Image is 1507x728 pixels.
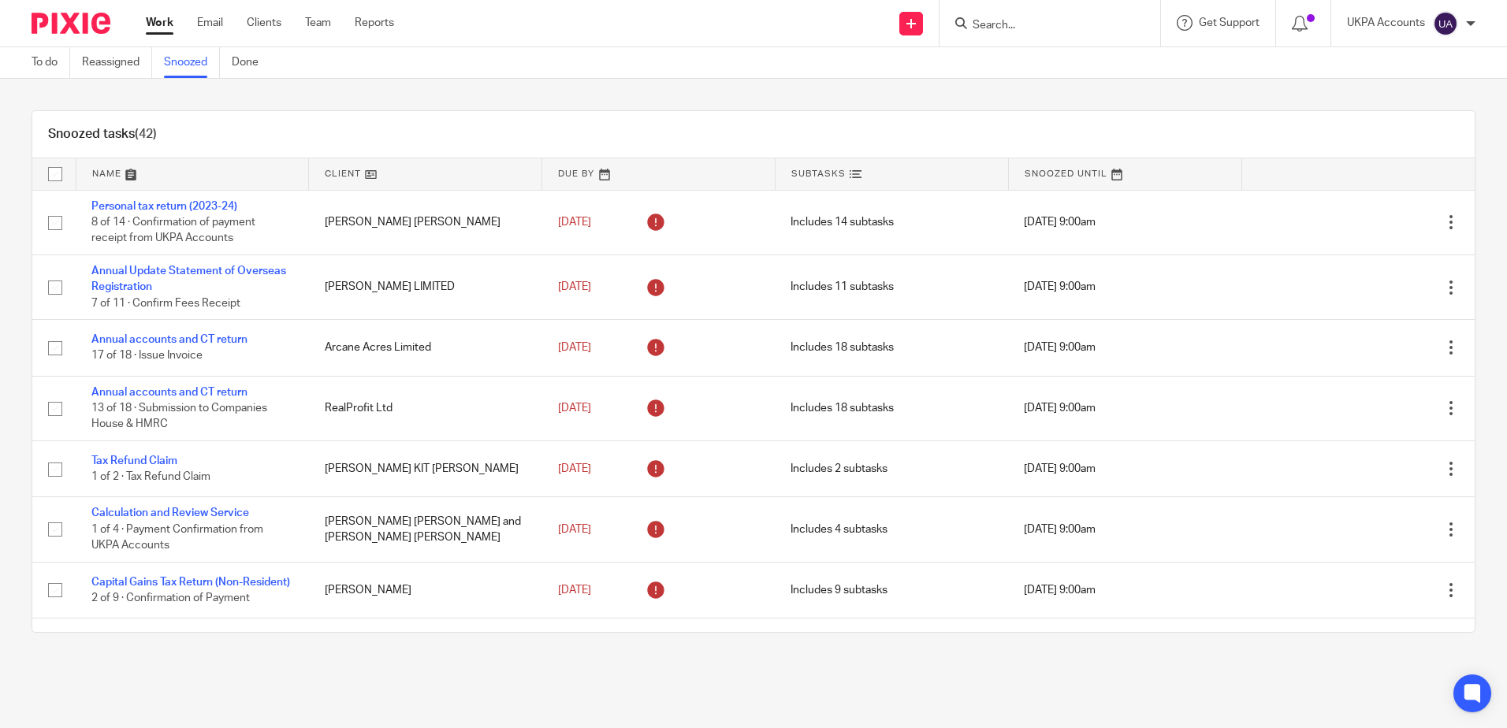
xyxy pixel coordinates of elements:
[791,403,894,414] span: Includes 18 subtasks
[1347,15,1425,31] p: UKPA Accounts
[32,47,70,78] a: To do
[91,455,177,466] a: Tax Refund Claim
[791,463,887,474] span: Includes 2 subtasks
[91,298,240,309] span: 7 of 11 · Confirm Fees Receipt
[91,471,210,482] span: 1 of 2 · Tax Refund Claim
[1024,282,1096,293] span: [DATE] 9:00am
[91,266,286,292] a: Annual Update Statement of Overseas Registration
[305,15,331,31] a: Team
[1024,217,1096,228] span: [DATE] 9:00am
[309,441,542,497] td: [PERSON_NAME] KIT [PERSON_NAME]
[1433,11,1458,36] img: svg%3E
[558,342,591,353] span: [DATE]
[91,592,250,604] span: 2 of 9 · Confirmation of Payment
[91,351,203,362] span: 17 of 18 · Issue Invoice
[791,342,894,353] span: Includes 18 subtasks
[1024,463,1096,474] span: [DATE] 9:00am
[791,585,887,596] span: Includes 9 subtasks
[232,47,270,78] a: Done
[91,524,263,552] span: 1 of 4 · Payment Confirmation from UKPA Accounts
[309,320,542,376] td: Arcane Acres Limited
[247,15,281,31] a: Clients
[309,497,542,562] td: [PERSON_NAME] [PERSON_NAME] and [PERSON_NAME] [PERSON_NAME]
[791,282,894,293] span: Includes 11 subtasks
[558,524,591,535] span: [DATE]
[791,169,846,178] span: Subtasks
[791,217,894,228] span: Includes 14 subtasks
[82,47,152,78] a: Reassigned
[197,15,223,31] a: Email
[135,128,157,140] span: (42)
[558,281,591,292] span: [DATE]
[1024,342,1096,353] span: [DATE] 9:00am
[309,254,542,319] td: [PERSON_NAME] LIMITED
[1024,524,1096,535] span: [DATE] 9:00am
[91,403,267,430] span: 13 of 18 · Submission to Companies House & HMRC
[791,524,887,535] span: Includes 4 subtasks
[91,387,247,398] a: Annual accounts and CT return
[558,585,591,596] span: [DATE]
[1024,403,1096,414] span: [DATE] 9:00am
[558,403,591,414] span: [DATE]
[48,126,157,143] h1: Snoozed tasks
[309,190,542,254] td: [PERSON_NAME] [PERSON_NAME]
[309,376,542,440] td: RealProfit Ltd
[1199,17,1260,28] span: Get Support
[91,507,249,518] a: Calculation and Review Service
[1024,585,1096,596] span: [DATE] 9:00am
[91,217,255,244] span: 8 of 14 · Confirmation of payment receipt from UKPA Accounts
[355,15,394,31] a: Reports
[971,19,1113,33] input: Search
[146,15,173,31] a: Work
[91,201,237,212] a: Personal tax return (2023-24)
[309,562,542,618] td: [PERSON_NAME]
[558,463,591,474] span: [DATE]
[32,13,110,34] img: Pixie
[91,577,290,588] a: Capital Gains Tax Return (Non-Resident)
[309,618,542,674] td: [PERSON_NAME] [PERSON_NAME]
[558,217,591,228] span: [DATE]
[91,334,247,345] a: Annual accounts and CT return
[164,47,220,78] a: Snoozed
